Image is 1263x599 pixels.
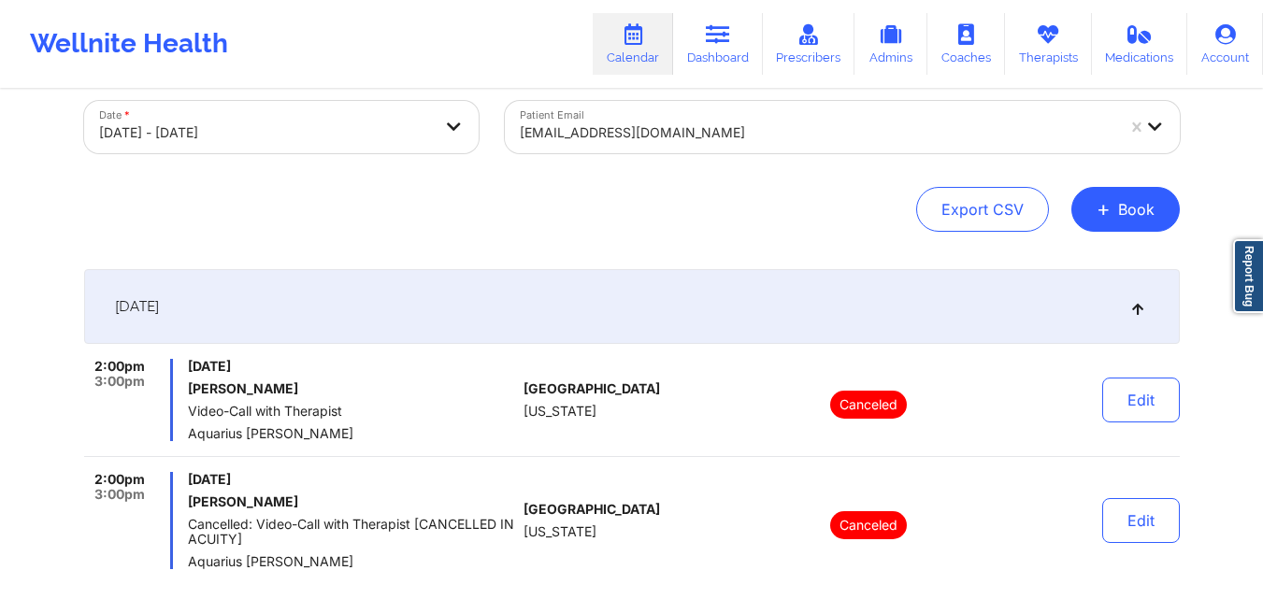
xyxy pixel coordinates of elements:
[673,13,763,75] a: Dashboard
[1187,13,1263,75] a: Account
[188,472,516,487] span: [DATE]
[1102,498,1180,543] button: Edit
[524,502,660,517] span: [GEOGRAPHIC_DATA]
[188,404,516,419] span: Video-Call with Therapist
[1097,204,1111,214] span: +
[99,112,432,153] div: [DATE] - [DATE]
[1005,13,1092,75] a: Therapists
[524,381,660,396] span: [GEOGRAPHIC_DATA]
[188,494,516,509] h6: [PERSON_NAME]
[927,13,1005,75] a: Coaches
[593,13,673,75] a: Calendar
[94,472,145,487] span: 2:00pm
[188,359,516,374] span: [DATE]
[188,517,516,547] span: Cancelled: Video-Call with Therapist [CANCELLED IN ACUITY]
[94,359,145,374] span: 2:00pm
[1071,187,1180,232] button: +Book
[188,554,516,569] span: Aquarius [PERSON_NAME]
[524,524,596,539] span: [US_STATE]
[830,391,907,419] p: Canceled
[520,112,1114,153] div: [EMAIL_ADDRESS][DOMAIN_NAME]
[854,13,927,75] a: Admins
[1233,239,1263,313] a: Report Bug
[115,297,159,316] span: [DATE]
[188,381,516,396] h6: [PERSON_NAME]
[763,13,855,75] a: Prescribers
[830,511,907,539] p: Canceled
[188,426,516,441] span: Aquarius [PERSON_NAME]
[94,487,145,502] span: 3:00pm
[916,187,1049,232] button: Export CSV
[524,404,596,419] span: [US_STATE]
[1102,378,1180,422] button: Edit
[94,374,145,389] span: 3:00pm
[1092,13,1188,75] a: Medications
